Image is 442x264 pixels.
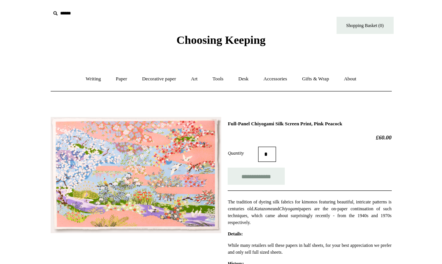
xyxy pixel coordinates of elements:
a: Art [184,69,204,89]
label: Quantity [228,150,258,157]
h1: Full-Panel Chiyogami Silk Screen Print, Pink Peacock [228,121,391,127]
a: Shopping Basket (0) [337,17,394,34]
em: Katazome [254,206,273,211]
a: Writing [79,69,108,89]
a: Tools [206,69,230,89]
a: Desk [231,69,255,89]
span: Choosing Keeping [176,34,265,46]
img: Full-Panel Chiyogami Silk Screen Print, Pink Peacock [51,117,221,233]
a: Choosing Keeping [176,40,265,45]
p: While many retailers sell these papers in half sheets, for your best appreciation we prefer and o... [228,242,391,256]
em: Chiyogami [279,206,299,211]
a: About [337,69,363,89]
strong: Details: [228,231,243,237]
a: Gifts & Wrap [295,69,336,89]
p: The tradition of dyeing silk fabrics for kimonos featuring beautiful, intricate patterns is centu... [228,198,391,226]
a: Paper [109,69,134,89]
a: Decorative paper [135,69,183,89]
h2: £60.00 [228,134,391,141]
a: Accessories [257,69,294,89]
